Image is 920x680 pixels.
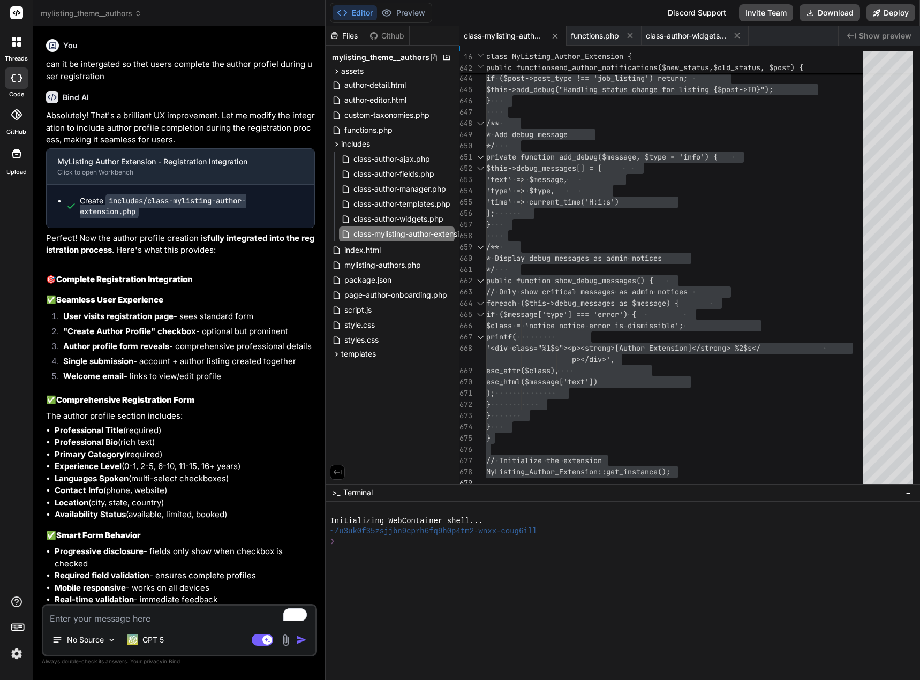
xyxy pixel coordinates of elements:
[486,197,619,207] span: 'time' => current_time('H:i:s')
[46,410,315,422] p: The author profile section includes:
[55,436,315,449] li: (rich text)
[666,298,679,308] span: ) {
[63,326,196,336] strong: "Create Author Profile" checkbox
[859,31,911,41] span: Show preview
[55,425,315,437] li: (required)
[459,219,472,230] div: 657
[55,461,122,471] strong: Experience Level
[365,31,409,41] div: Github
[43,606,315,625] textarea: To enrich screen reader interactions, please activate Accessibility in Grammarly extension settings
[55,497,315,509] li: (city, state, country)
[56,294,163,305] strong: Seamless User Experience
[55,583,126,593] strong: Mobile responsive
[67,634,104,645] p: No Source
[56,395,194,405] strong: Comprehensive Registration Form
[343,94,408,107] span: author-editor.html
[486,220,491,229] span: }
[486,456,602,465] span: // Initialize the extension
[486,388,495,398] span: );
[55,570,149,580] strong: Required field validation
[632,321,683,330] span: ismissible';
[55,509,315,521] li: (available, limited, booked)
[6,168,27,177] label: Upload
[63,371,124,381] strong: Welcome email
[486,422,491,432] span: }
[332,52,429,63] span: mylisting_theme__authors
[459,51,472,63] span: 16
[473,275,487,286] div: Click to collapse the range.
[341,66,364,77] span: assets
[473,152,487,163] div: Click to collapse the range.
[486,73,666,83] span: if ($post->post_type !== 'job_listing') re
[55,546,144,556] strong: Progressive disclosure
[459,286,472,298] div: 663
[486,298,666,308] span: foreach ($this->debug_messages as $message
[46,232,315,256] p: Perfect! Now the author profile creation is . Here's what this provides:
[459,433,472,444] div: 675
[903,484,914,501] button: −
[666,73,688,83] span: turn;
[486,321,632,330] span: $class = 'notice notice-error is-d
[127,634,138,645] img: GPT 5
[326,31,365,41] div: Files
[343,334,380,346] span: styles.css
[459,197,472,208] div: 655
[459,84,472,95] div: 645
[343,79,407,92] span: author-detail.html
[142,634,164,645] p: GPT 5
[486,96,491,105] span: }
[459,466,472,478] div: 678
[80,195,304,217] div: Create
[486,343,615,353] span: '<div class="%1$s"><p><strong>
[473,331,487,343] div: Click to collapse the range.
[343,319,376,331] span: style.css
[343,259,422,271] span: mylisting-authors.php
[55,311,315,326] li: - sees standard form
[352,153,431,165] span: class-author-ajax.php
[486,163,602,173] span: $this->debug_messages[] = [
[63,341,169,351] strong: Author profile form reveals
[6,127,26,137] label: GitHub
[486,433,491,443] span: }
[63,92,89,103] h6: Bind AI
[683,152,718,162] span: info') {
[551,63,713,72] span: send_author_notifications($new_status,
[866,4,915,21] button: Deploy
[7,645,26,663] img: settings
[486,276,653,285] span: public function show_debug_messages() {
[341,139,370,149] span: includes
[343,109,431,122] span: custom-taxonomies.php
[46,530,315,542] h3: ✅
[280,634,292,646] img: attachment
[55,449,315,461] li: (required)
[486,253,662,263] span: * Display debug messages as admin notices
[107,636,116,645] img: Pick Models
[459,118,472,129] div: 648
[473,309,487,320] div: Click to collapse the range.
[486,63,551,72] span: public function
[459,107,472,118] div: 647
[343,289,448,301] span: page-author-onboarding.php
[661,4,733,21] div: Discord Support
[47,149,297,184] button: MyListing Author Extension - Registration IntegrationClick to open Workbench
[459,163,472,174] div: 652
[473,241,487,253] div: Click to collapse the range.
[486,152,683,162] span: private function add_debug($message, $type = '
[739,4,793,21] button: Invite Team
[296,634,307,645] img: icon
[330,516,482,526] span: Initializing WebContainer shell...
[55,449,124,459] strong: Primary Category
[352,198,451,210] span: class-author-templates.php
[55,425,123,435] strong: Professional Title
[55,509,126,519] strong: Availability Status
[352,228,485,240] span: class-mylisting-author-extension.php
[459,174,472,185] div: 653
[459,399,472,410] div: 672
[486,85,666,94] span: $this->add_debug("Handling status change f
[713,63,803,72] span: $old_status, $post) {
[486,366,559,375] span: esc_attr($class),
[459,140,472,152] div: 650
[666,85,773,94] span: or listing {$post->ID}");
[459,298,472,309] div: 664
[646,31,726,41] span: class-author-widgets.php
